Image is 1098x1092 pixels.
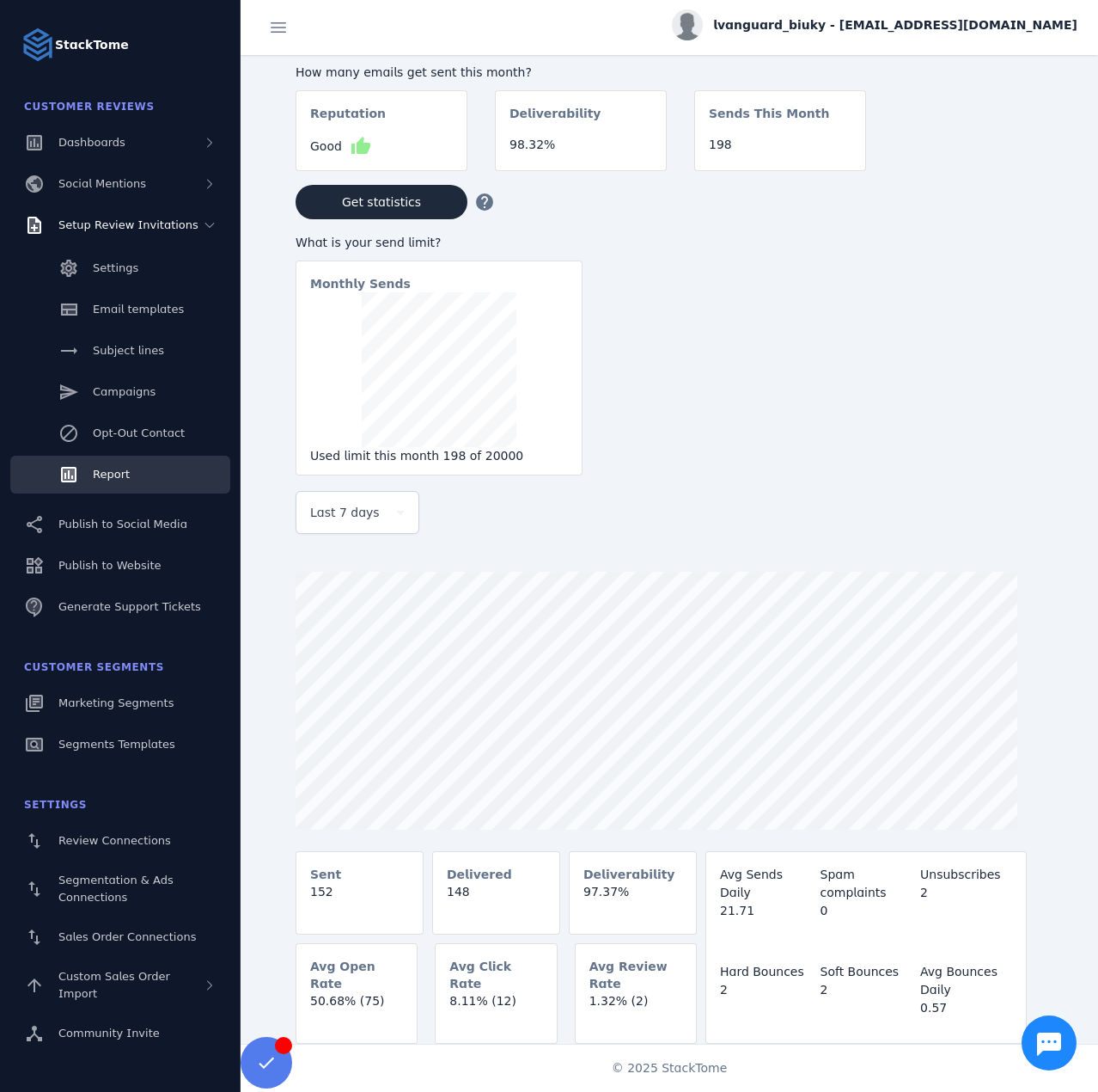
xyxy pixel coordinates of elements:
[436,992,556,1024] mat-card-content: 8.11% (12)
[10,249,230,287] a: Settings
[296,64,866,82] div: How many emails get sent this month?
[24,661,164,673] span: Customer Segments
[10,588,230,626] a: Generate Support Tickets
[10,684,230,722] a: Marketing Segments
[589,958,682,992] mat-card-subtitle: Avg Review Rate
[58,738,175,751] span: Segments Templates
[509,105,601,136] mat-card-subtitle: Deliverability
[709,105,829,136] mat-card-subtitle: Sends This Month
[93,261,138,274] span: Settings
[820,866,912,902] div: Spam complaints
[433,883,559,915] mat-card-content: 148
[10,373,230,411] a: Campaigns
[570,883,696,915] mat-card-content: 97.37%
[21,28,55,62] img: Logo image
[10,506,230,543] a: Publish to Social Media
[10,918,230,956] a: Sales Order Connections
[920,963,1012,999] div: Avg Bounces Daily
[10,414,230,452] a: Opt-Out Contact
[58,874,174,904] span: Segmentation & Ads Connections
[310,958,403,992] mat-card-subtitle: Avg Open Rate
[820,981,912,999] div: 2
[10,726,230,764] a: Segments Templates
[296,234,583,252] div: What is your send limit?
[672,9,1077,40] button: lvanguard_biuky - [EMAIL_ADDRESS][DOMAIN_NAME]
[24,101,155,113] span: Customer Reviews
[10,332,230,370] a: Subject lines
[920,866,1012,884] div: Unsubscribes
[720,866,812,902] div: Avg Sends Daily
[920,884,1012,902] div: 2
[720,902,812,920] div: 21.71
[310,275,411,292] mat-card-subtitle: Monthly Sends
[310,105,386,136] mat-card-subtitle: Reputation
[310,502,380,523] span: Last 7 days
[55,36,129,54] strong: StackTome
[93,385,156,398] span: Campaigns
[58,1027,160,1040] span: Community Invite
[713,16,1077,34] span: lvanguard_biuky - [EMAIL_ADDRESS][DOMAIN_NAME]
[720,981,812,999] div: 2
[58,834,171,847] span: Review Connections
[612,1059,728,1077] span: © 2025 StackTome
[58,970,170,1000] span: Custom Sales Order Import
[10,291,230,328] a: Email templates
[509,136,652,154] div: 98.32%
[58,136,125,149] span: Dashboards
[58,930,196,943] span: Sales Order Connections
[672,9,703,40] img: profile.jpg
[58,518,187,531] span: Publish to Social Media
[93,468,130,481] span: Report
[720,963,812,981] div: Hard Bounces
[310,447,568,465] div: Used limit this month 198 of 20000
[351,136,371,156] mat-icon: thumb_up
[576,992,696,1024] mat-card-content: 1.32% (2)
[310,866,341,883] mat-card-subtitle: Sent
[58,559,161,572] span: Publish to Website
[342,196,421,208] span: Get statistics
[583,866,675,883] mat-card-subtitle: Deliverability
[93,344,164,357] span: Subject lines
[93,426,185,439] span: Opt-Out Contact
[820,963,912,981] div: Soft Bounces
[310,138,342,156] span: Good
[10,822,230,860] a: Review Connections
[58,177,146,190] span: Social Mentions
[296,992,417,1024] mat-card-content: 50.68% (75)
[58,696,174,709] span: Marketing Segments
[820,902,912,920] div: 0
[24,799,87,811] span: Settings
[695,136,865,168] mat-card-content: 198
[93,303,184,316] span: Email templates
[58,600,201,613] span: Generate Support Tickets
[10,456,230,494] a: Report
[920,999,1012,1017] div: 0.57
[296,185,467,219] button: Get statistics
[10,1015,230,1052] a: Community Invite
[10,547,230,585] a: Publish to Website
[447,866,512,883] mat-card-subtitle: Delivered
[10,863,230,915] a: Segmentation & Ads Connections
[449,958,542,992] mat-card-subtitle: Avg Click Rate
[296,883,423,915] mat-card-content: 152
[58,218,198,231] span: Setup Review Invitations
